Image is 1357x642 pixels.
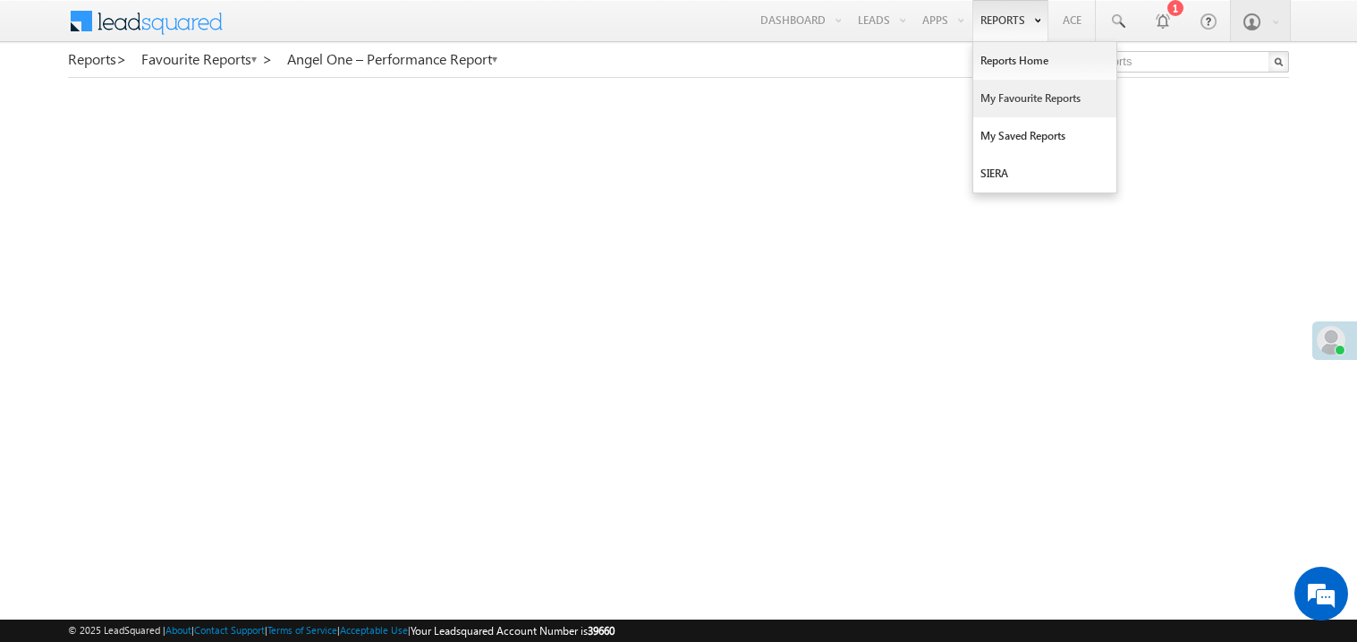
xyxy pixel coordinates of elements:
div: Minimize live chat window [293,9,336,52]
span: © 2025 LeadSquared | | | | | [68,622,615,639]
a: Terms of Service [267,624,337,636]
a: Reports Home [973,42,1116,80]
a: My Favourite Reports [973,80,1116,117]
a: My Saved Reports [973,117,1116,155]
span: > [116,48,127,69]
a: Reports> [68,51,127,67]
em: Start Chat [243,503,325,527]
img: d_60004797649_company_0_60004797649 [30,94,75,117]
a: SIERA [973,155,1116,193]
a: About [165,624,191,636]
a: Acceptable Use [340,624,408,636]
textarea: Type your message and hit 'Enter' [23,166,327,489]
a: Angel One – Performance Report [287,51,499,67]
span: 39660 [588,624,615,638]
div: Chat with us now [93,94,301,117]
input: Search Reports [1047,51,1289,73]
a: Favourite Reports > [141,51,273,67]
a: Contact Support [194,624,265,636]
span: Your Leadsquared Account Number is [411,624,615,638]
span: > [262,48,273,69]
